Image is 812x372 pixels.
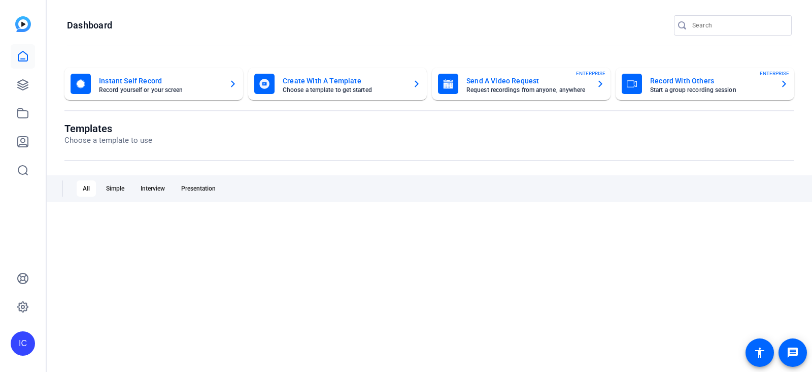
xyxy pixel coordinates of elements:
[11,331,35,356] div: IC
[283,87,404,93] mat-card-subtitle: Choose a template to get started
[248,68,427,100] button: Create With A TemplateChoose a template to get started
[64,68,243,100] button: Instant Self RecordRecord yourself or your screen
[754,347,766,359] mat-icon: accessibility
[175,180,222,197] div: Presentation
[432,68,611,100] button: Send A Video RequestRequest recordings from anyone, anywhereENTERPRISE
[15,16,31,32] img: blue-gradient.svg
[787,347,799,359] mat-icon: message
[692,19,784,32] input: Search
[64,122,152,135] h1: Templates
[466,87,588,93] mat-card-subtitle: Request recordings from anyone, anywhere
[650,87,772,93] mat-card-subtitle: Start a group recording session
[99,75,221,87] mat-card-title: Instant Self Record
[466,75,588,87] mat-card-title: Send A Video Request
[760,70,789,77] span: ENTERPRISE
[650,75,772,87] mat-card-title: Record With Others
[134,180,171,197] div: Interview
[100,180,130,197] div: Simple
[67,19,112,32] h1: Dashboard
[616,68,794,100] button: Record With OthersStart a group recording sessionENTERPRISE
[283,75,404,87] mat-card-title: Create With A Template
[99,87,221,93] mat-card-subtitle: Record yourself or your screen
[64,135,152,146] p: Choose a template to use
[77,180,96,197] div: All
[576,70,605,77] span: ENTERPRISE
